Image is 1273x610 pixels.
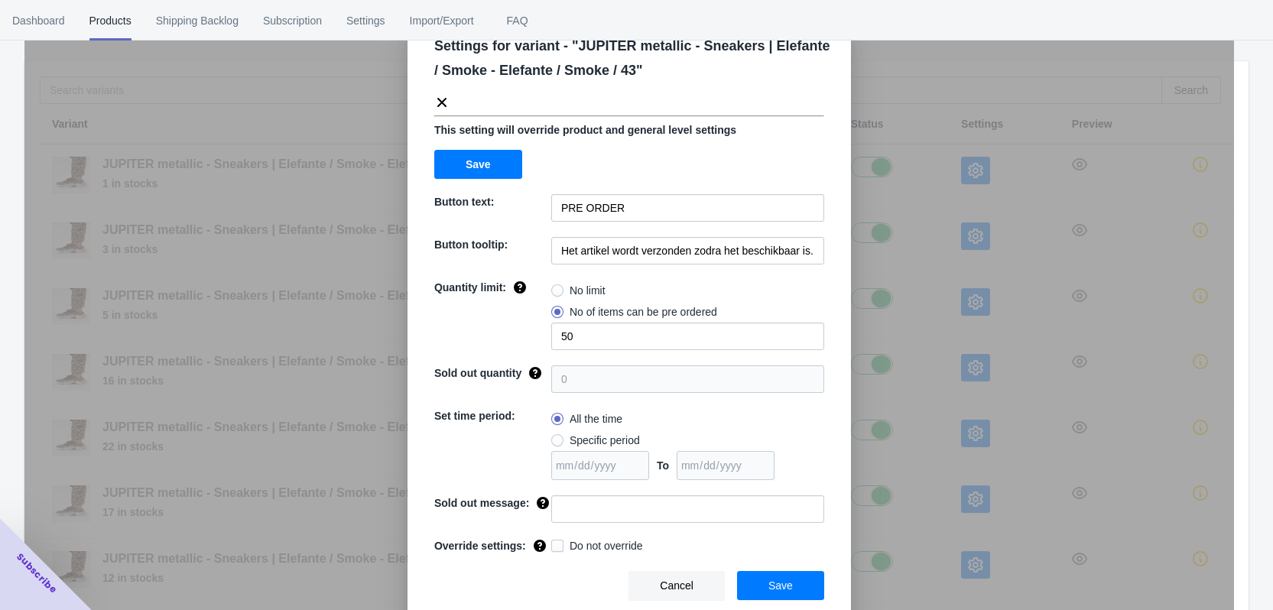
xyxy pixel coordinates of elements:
span: Products [89,1,132,41]
span: Specific period [570,433,640,448]
span: Do not override [570,538,643,553]
span: This setting will override product and general level settings [434,124,736,136]
span: Save [768,579,793,592]
span: Settings [346,1,385,41]
span: All the time [570,411,622,427]
span: Button text: [434,196,495,208]
span: Subscribe [14,550,60,596]
span: FAQ [498,1,537,41]
button: Save [434,150,522,179]
span: Import/Export [410,1,474,41]
button: Save [737,571,824,600]
span: Sold out quantity [434,367,521,379]
button: Cancel [628,571,725,600]
span: Cancel [660,579,693,592]
span: Save [466,158,491,170]
span: No limit [570,283,606,298]
span: Quantity limit: [434,281,506,294]
span: Set time period: [434,410,515,422]
p: Settings for variant - " JUPITER metallic - Sneakers | Elefante / Smoke - Elefante / Smoke / 43 " [434,34,836,83]
span: Button tooltip: [434,238,508,251]
span: Subscription [263,1,322,41]
span: Override settings: [434,540,526,552]
span: Shipping Backlog [156,1,239,41]
span: To [657,459,669,472]
span: No of items can be pre ordered [570,304,717,320]
span: Dashboard [12,1,65,41]
span: Sold out message: [434,497,529,509]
